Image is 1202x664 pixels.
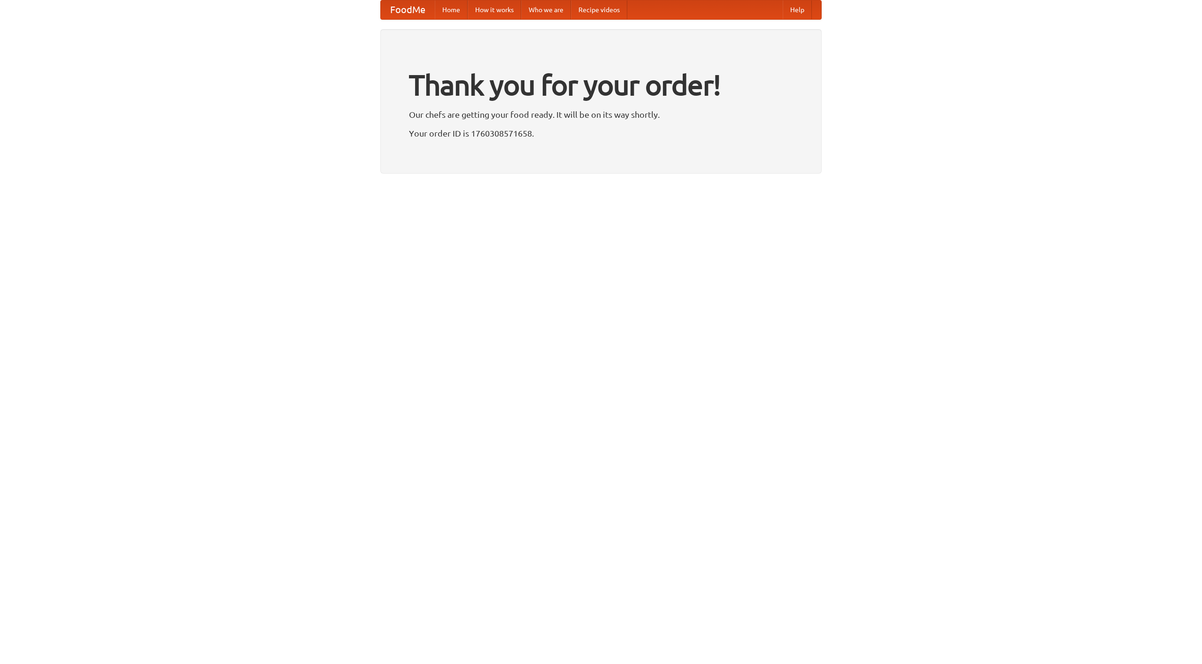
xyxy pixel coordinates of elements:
p: Your order ID is 1760308571658. [409,126,793,140]
a: Help [783,0,812,19]
a: FoodMe [381,0,435,19]
h1: Thank you for your order! [409,62,793,107]
a: Home [435,0,468,19]
p: Our chefs are getting your food ready. It will be on its way shortly. [409,107,793,122]
a: How it works [468,0,521,19]
a: Who we are [521,0,571,19]
a: Recipe videos [571,0,627,19]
